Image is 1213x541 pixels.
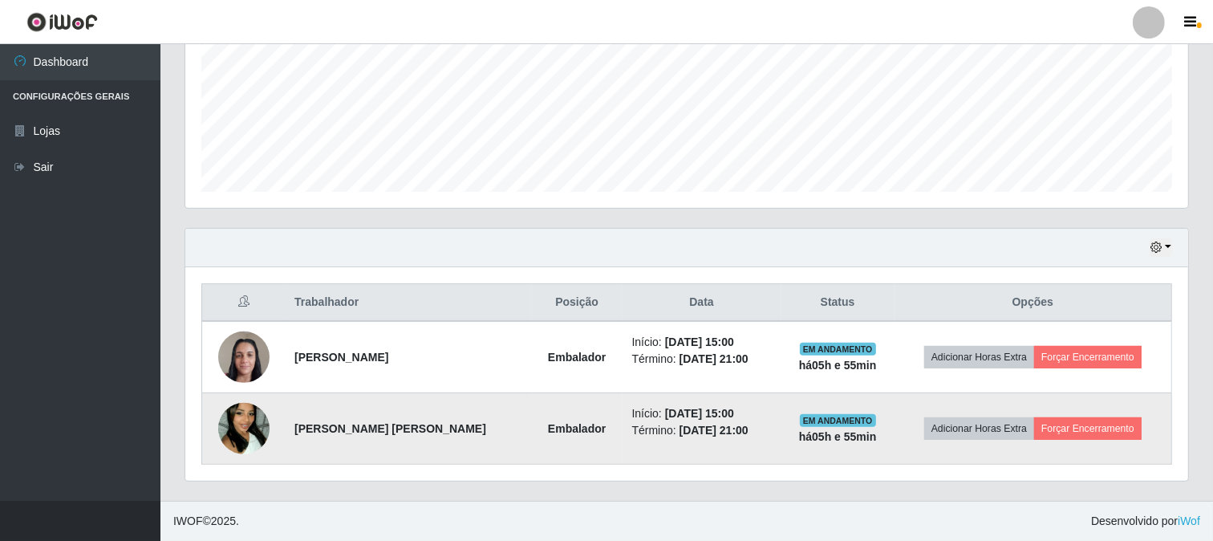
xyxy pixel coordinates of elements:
span: IWOF [173,515,203,527]
th: Posição [532,284,623,322]
time: [DATE] 21:00 [680,352,748,365]
th: Trabalhador [285,284,532,322]
li: Término: [632,351,772,368]
strong: [PERSON_NAME] [PERSON_NAME] [294,422,486,435]
a: iWof [1178,515,1200,527]
span: EM ANDAMENTO [800,414,876,427]
time: [DATE] 21:00 [680,424,748,437]
span: © 2025 . [173,513,239,530]
th: Data [623,284,781,322]
time: [DATE] 15:00 [665,407,734,420]
li: Término: [632,422,772,439]
span: Desenvolvido por [1091,513,1200,530]
button: Forçar Encerramento [1034,417,1142,440]
th: Status [781,284,895,322]
button: Adicionar Horas Extra [924,417,1034,440]
strong: Embalador [548,422,606,435]
strong: Embalador [548,351,606,364]
img: 1738436502768.jpeg [218,323,270,391]
li: Início: [632,334,772,351]
button: Adicionar Horas Extra [924,346,1034,368]
img: CoreUI Logo [26,12,98,32]
span: EM ANDAMENTO [800,343,876,356]
img: 1743267805927.jpeg [218,383,270,474]
strong: há 05 h e 55 min [799,359,877,372]
strong: [PERSON_NAME] [294,351,388,364]
time: [DATE] 15:00 [665,336,734,348]
strong: há 05 h e 55 min [799,430,877,443]
th: Opções [895,284,1172,322]
li: Início: [632,405,772,422]
button: Forçar Encerramento [1034,346,1142,368]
